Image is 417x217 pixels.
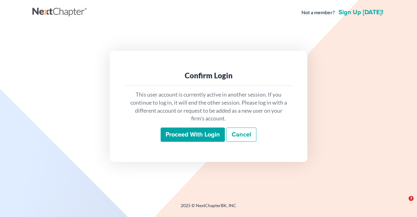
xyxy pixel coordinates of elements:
[226,128,256,142] a: Cancel
[161,128,225,142] input: Proceed with login
[409,196,414,201] span: 3
[337,9,385,15] a: Sign up [DATE]!
[301,9,335,16] strong: Not a member?
[129,71,288,80] div: Confirm Login
[32,202,385,214] div: 2025 © NextChapterBK, INC
[129,91,288,123] p: This user account is currently active in another session. If you continue to log in, it will end ...
[396,196,411,211] iframe: Intercom live chat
